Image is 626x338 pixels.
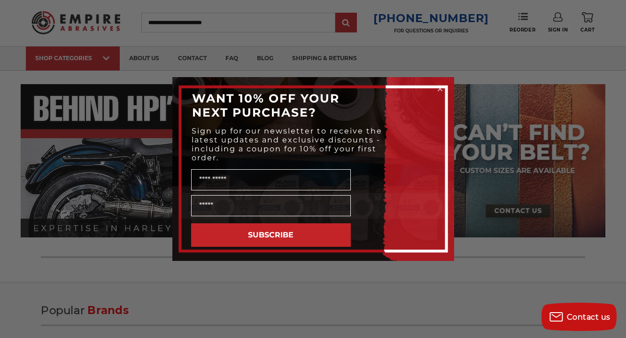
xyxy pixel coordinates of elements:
span: Sign up for our newsletter to receive the latest updates and exclusive discounts - including a co... [192,126,382,162]
span: WANT 10% OFF YOUR NEXT PURCHASE? [192,91,340,119]
input: Email [191,195,351,216]
button: Contact us [541,303,617,331]
button: Close dialog [435,84,445,94]
span: Contact us [567,313,611,322]
button: SUBSCRIBE [191,223,351,247]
